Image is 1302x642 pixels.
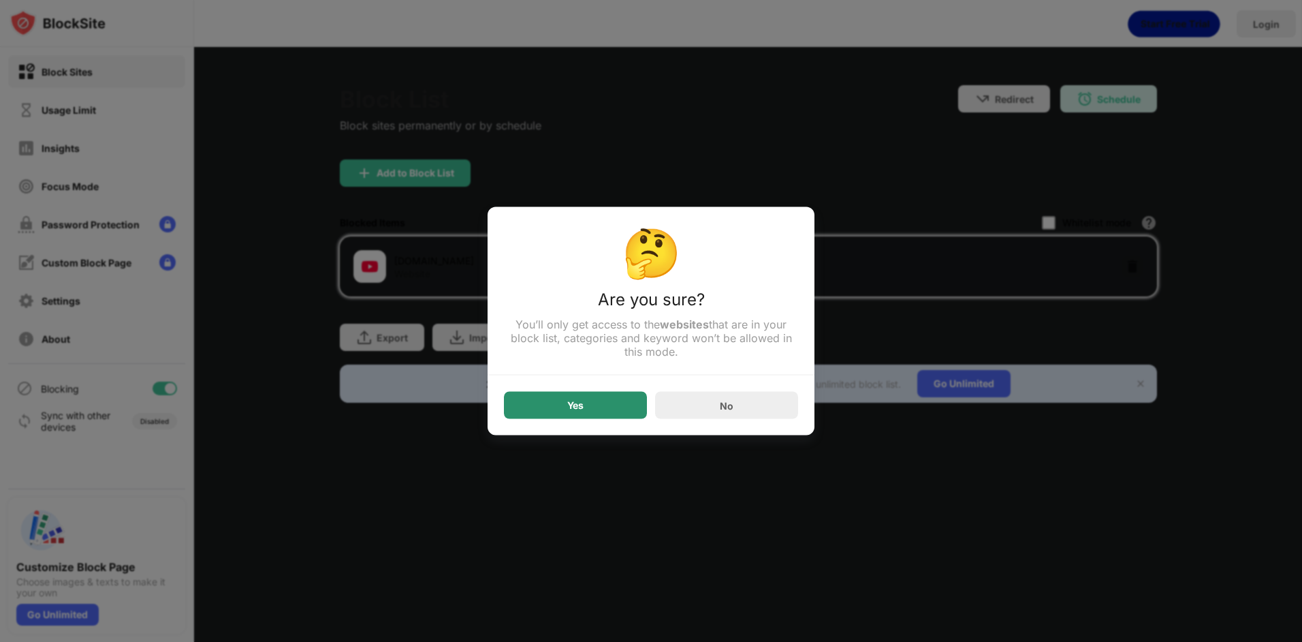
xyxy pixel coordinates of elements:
div: No [720,399,733,411]
div: You’ll only get access to the that are in your block list, categories and keyword won’t be allowe... [504,318,798,358]
strong: websites [660,318,709,331]
div: 🤔 [504,224,798,281]
div: Are you sure? [504,290,798,318]
div: Yes [567,400,584,411]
